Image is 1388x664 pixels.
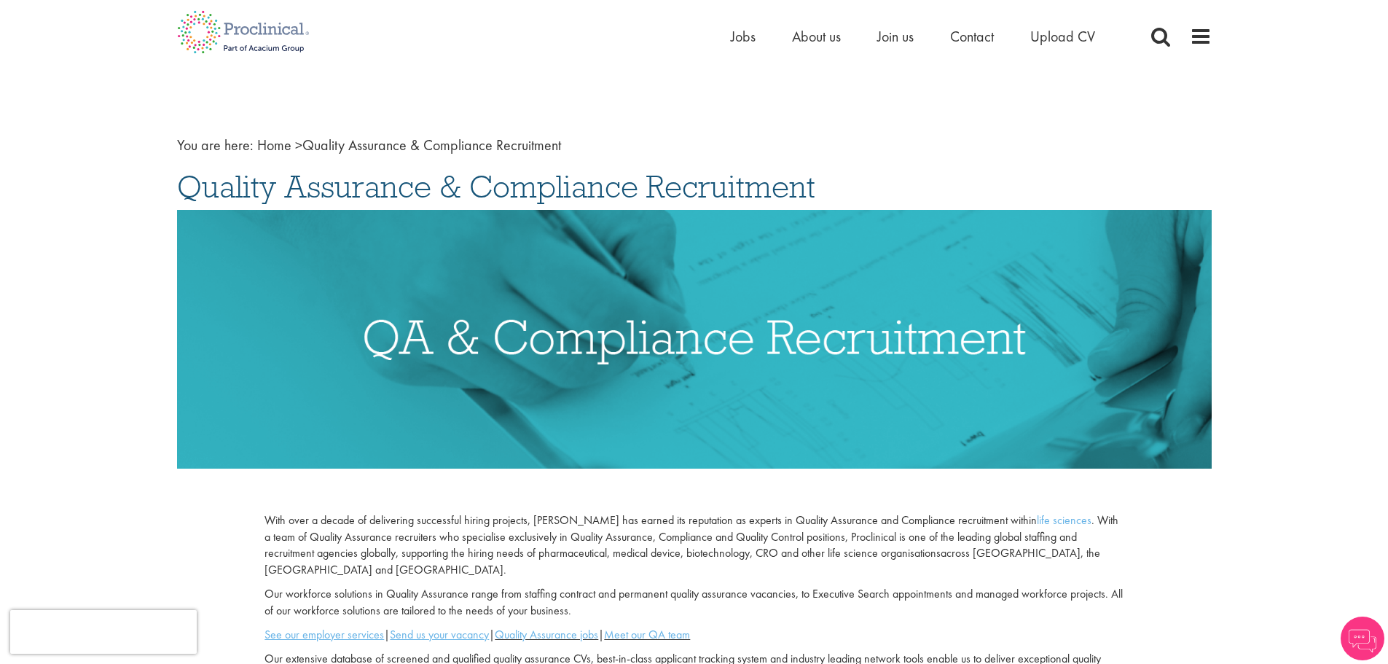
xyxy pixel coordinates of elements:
[10,610,197,654] iframe: reCAPTCHA
[950,27,994,46] a: Contact
[264,627,384,642] a: See our employer services
[264,586,1123,618] span: Our workforce solutions in Quality Assurance range from staffing contract and permanent quality a...
[177,210,1212,469] img: Quality Assurance & Compliance Recruitment
[1341,617,1384,660] img: Chatbot
[257,136,561,155] span: Quality Assurance & Compliance Recruitment
[177,136,254,155] span: You are here:
[264,627,1123,644] p: | | |
[257,136,291,155] a: breadcrumb link to Home
[264,545,1100,577] span: across [GEOGRAPHIC_DATA], the [GEOGRAPHIC_DATA] and [GEOGRAPHIC_DATA].
[792,27,841,46] a: About us
[295,136,302,155] span: >
[877,27,914,46] a: Join us
[1037,512,1091,528] a: life sciences
[177,167,815,206] span: Quality Assurance & Compliance Recruitment
[390,627,489,642] a: Send us your vacancy
[1030,27,1095,46] a: Upload CV
[604,627,690,642] a: Meet our QA team
[264,512,1123,579] p: With over a decade of delivering successful hiring projects, [PERSON_NAME] has earned its reputat...
[495,627,598,642] a: Quality Assurance jobs
[731,27,756,46] a: Jobs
